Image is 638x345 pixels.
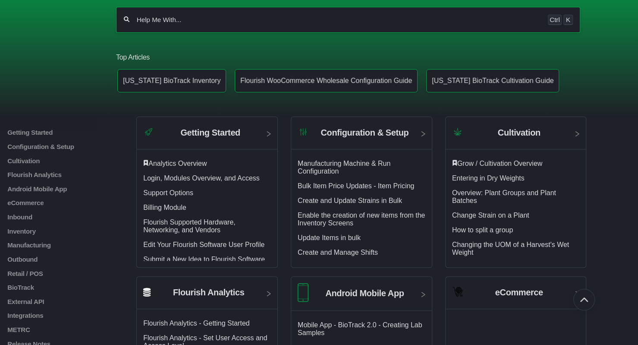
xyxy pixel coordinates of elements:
[452,160,580,168] div: ​
[116,53,580,62] h2: Top Articles
[143,256,265,263] a: Submit a New Idea to Flourish Software article
[446,123,586,149] a: Category icon Cultivation
[137,123,277,149] a: Category icon Getting Started
[143,241,264,248] a: Edit Your Flourish Software User Profile article
[6,256,108,263] a: Outbound
[148,160,207,167] a: Analytics Overview article
[298,212,425,227] a: Enable the creation of new items from the Inventory Screens article
[240,77,412,85] p: Flourish WooCommerce Wholesale Configuration Guide
[432,77,553,85] p: [US_STATE] BioTrack Cultivation Guide
[446,283,586,309] a: Category icon eCommerce
[452,212,529,219] a: Change Strain on a Plant article
[573,289,595,310] button: Go back to top of document
[563,15,573,25] kbd: K
[298,249,378,256] a: Create and Manage Shifts article
[548,15,573,25] div: Keyboard shortcut for search
[452,286,463,297] img: Category icon
[495,288,543,298] h2: eCommerce
[6,129,108,136] a: Getting Started
[452,174,525,182] a: Entering in Dry Weights article
[298,283,308,302] img: Category icon
[143,127,154,137] img: Category icon
[136,16,541,24] input: Help Me With...
[452,226,513,234] a: How to split a group article
[548,15,562,25] kbd: Ctrl
[291,283,432,311] a: Category icon Android Mobile App
[143,218,235,234] a: Flourish Supported Hardware, Networking, and Vendors article
[325,288,404,298] h2: Android Mobile App
[298,321,422,336] a: Mobile App - BioTrack 2.0 - Creating Lab Samples article
[298,234,361,241] a: Update Items in bulk article
[6,213,108,221] a: Inbound
[143,160,271,168] div: ​
[6,312,108,319] a: Integrations
[298,197,402,204] a: Create and Update Strains in Bulk article
[6,227,108,234] a: Inventory
[173,288,244,298] h2: Flourish Analytics
[291,123,432,149] a: Category icon Configuration & Setup
[457,160,542,167] a: Grow / Cultivation Overview article
[452,127,463,137] img: Category icon
[123,77,220,85] p: [US_STATE] BioTrack Inventory
[298,160,390,175] a: Manufacturing Machine & Run Configuration article
[6,199,108,206] a: eCommerce
[180,128,240,138] h2: Getting Started
[298,182,414,190] a: Bulk Item Price Updates - Item Pricing article
[452,189,556,204] a: Overview: Plant Groups and Plant Batches article
[6,326,108,333] a: METRC
[498,128,541,138] h2: Cultivation
[143,174,259,182] a: Login, Modules Overview, and Access article
[137,283,277,309] a: Flourish Analytics
[143,204,186,211] a: Billing Module article
[143,320,249,327] a: Flourish Analytics - Getting Started article
[6,143,108,150] a: Configuration & Setup
[452,160,457,166] svg: Featured
[6,241,108,249] a: Manufacturing
[6,185,108,193] a: Android Mobile App
[235,69,418,92] a: Article: Flourish WooCommerce Wholesale Configuration Guide
[426,69,559,92] a: Article: Connecticut BioTrack Cultivation Guide
[452,241,569,256] a: Changing the UOM of a Harvest's Wet Weight article
[117,69,226,92] a: Article: Connecticut BioTrack Inventory
[321,128,409,138] h2: Configuration & Setup
[6,284,108,291] a: BioTrack
[6,171,108,178] a: Flourish Analytics
[6,157,108,164] a: Cultivation
[143,189,193,196] a: Support Options article
[6,298,108,305] a: External API
[116,40,580,99] section: Top Articles
[298,127,308,137] img: Category icon
[143,160,148,166] svg: Featured
[6,269,108,277] a: Retail / POS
